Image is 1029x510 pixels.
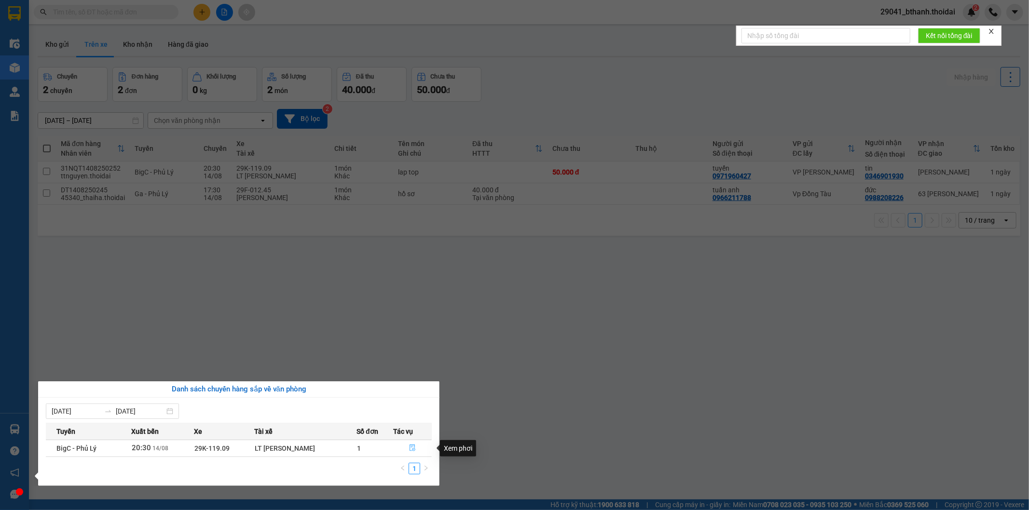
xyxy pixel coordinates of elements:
li: Previous Page [397,463,409,474]
button: file-done [394,441,431,456]
span: Tuyến [56,426,75,437]
span: file-done [409,444,416,452]
span: 29K-119.09 [194,444,230,452]
div: Xem phơi [440,440,476,456]
span: Xe [194,426,202,437]
button: Kết nối tổng đài [918,28,980,43]
span: swap-right [104,407,112,415]
span: Số đơn [357,426,378,437]
span: left [400,465,406,471]
input: Đến ngày [116,406,165,416]
li: 1 [409,463,420,474]
li: Next Page [420,463,432,474]
button: left [397,463,409,474]
span: 14/08 [152,445,168,452]
span: BigC - Phủ Lý [56,444,96,452]
span: to [104,407,112,415]
input: Từ ngày [52,406,100,416]
button: right [420,463,432,474]
div: Danh sách chuyến hàng sắp về văn phòng [46,384,432,395]
div: LT [PERSON_NAME] [255,443,356,454]
span: Tác vụ [393,426,413,437]
input: Nhập số tổng đài [741,28,910,43]
span: right [423,465,429,471]
span: 1 [357,444,361,452]
a: 1 [409,463,420,474]
span: Tài xế [254,426,273,437]
span: Xuất bến [131,426,159,437]
span: Kết nối tổng đài [926,30,973,41]
span: 20:30 [132,443,151,452]
span: close [988,28,995,35]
